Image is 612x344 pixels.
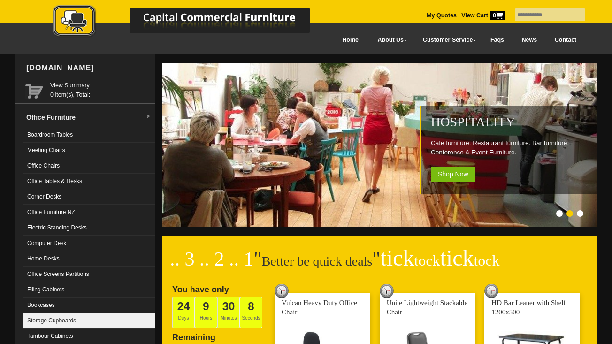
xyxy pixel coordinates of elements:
[556,210,563,217] li: Page dot 1
[23,251,155,267] a: Home Desks
[50,81,151,90] a: View Summary
[170,251,589,279] h2: Better be quick deals
[145,114,151,120] img: dropdown
[23,313,155,329] a: Storage Cupboards
[27,5,355,39] img: Capital Commercial Furniture Logo
[240,297,262,328] span: Seconds
[23,174,155,189] a: Office Tables & Desks
[23,143,155,158] a: Meeting Chairs
[162,222,599,228] a: Hospitality Cafe furniture. Restaurant furniture. Bar furniture. Conference & Event Furniture. Sh...
[177,300,190,313] span: 24
[248,300,254,313] span: 8
[474,252,499,269] span: tock
[222,300,235,313] span: 30
[482,30,513,51] a: Faqs
[23,108,155,127] a: Office Furnituredropdown
[254,248,262,270] span: "
[414,252,440,269] span: tock
[460,12,505,19] a: View Cart0
[23,205,155,220] a: Office Furniture NZ
[172,297,195,328] span: Days
[217,297,240,328] span: Minutes
[23,329,155,344] a: Tambour Cabinets
[23,127,155,143] a: Boardroom Tables
[172,285,229,294] span: You have only
[195,297,217,328] span: Hours
[566,210,573,217] li: Page dot 2
[170,248,254,270] span: .. 3 .. 2 .. 1
[23,236,155,251] a: Computer Desk
[484,284,498,298] img: tick tock deal clock
[23,189,155,205] a: Corner Desks
[50,81,151,98] span: 0 item(s), Total:
[380,284,394,298] img: tick tock deal clock
[23,298,155,313] a: Bookcases
[427,12,457,19] a: My Quotes
[546,30,585,51] a: Contact
[23,54,155,82] div: [DOMAIN_NAME]
[27,5,355,42] a: Capital Commercial Furniture Logo
[172,329,215,342] span: Remaining
[490,11,505,20] span: 0
[513,30,546,51] a: News
[380,245,499,270] span: tick tick
[577,210,583,217] li: Page dot 3
[23,282,155,298] a: Filing Cabinets
[431,167,475,182] span: Shop Now
[203,300,209,313] span: 9
[431,138,592,157] p: Cafe furniture. Restaurant furniture. Bar furniture. Conference & Event Furniture.
[461,12,505,19] strong: View Cart
[431,115,592,129] h2: Hospitality
[372,248,499,270] span: "
[275,284,289,298] img: tick tock deal clock
[23,220,155,236] a: Electric Standing Desks
[23,158,155,174] a: Office Chairs
[367,30,413,51] a: About Us
[23,267,155,282] a: Office Screens Partitions
[413,30,482,51] a: Customer Service
[162,63,599,227] img: Hospitality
